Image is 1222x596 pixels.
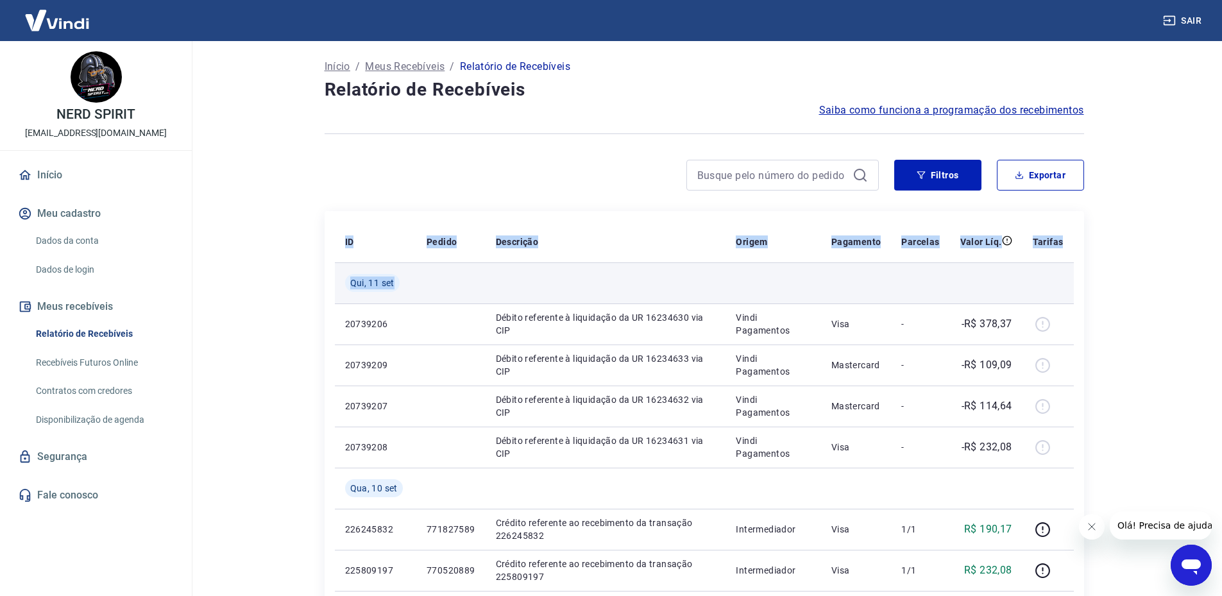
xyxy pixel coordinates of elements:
p: Tarifas [1033,235,1064,248]
p: Valor Líq. [960,235,1002,248]
img: 7ee62d26-7af3-4c22-a461-987aabf83bdd.jpeg [71,51,122,103]
p: Origem [736,235,767,248]
p: Débito referente à liquidação da UR 16234630 via CIP [496,311,716,337]
a: Saiba como funciona a programação dos recebimentos [819,103,1084,118]
p: Vindi Pagamentos [736,352,811,378]
p: Vindi Pagamentos [736,311,811,337]
a: Dados da conta [31,228,176,254]
p: / [355,59,360,74]
p: Visa [831,318,881,330]
a: Segurança [15,443,176,471]
p: Pedido [427,235,457,248]
p: Parcelas [901,235,939,248]
p: ID [345,235,354,248]
h4: Relatório de Recebíveis [325,77,1084,103]
p: - [901,318,939,330]
p: / [450,59,454,74]
p: -R$ 378,37 [962,316,1012,332]
a: Relatório de Recebíveis [31,321,176,347]
a: Dados de login [31,257,176,283]
p: - [901,400,939,413]
a: Disponibilização de agenda [31,407,176,433]
p: Débito referente à liquidação da UR 16234633 via CIP [496,352,716,378]
p: [EMAIL_ADDRESS][DOMAIN_NAME] [25,126,167,140]
p: Crédito referente ao recebimento da transação 225809197 [496,558,716,583]
p: 1/1 [901,523,939,536]
span: Qua, 10 set [350,482,398,495]
iframe: Fechar mensagem [1079,514,1105,540]
p: Intermediador [736,564,811,577]
button: Exportar [997,160,1084,191]
p: Mastercard [831,359,881,371]
button: Meus recebíveis [15,293,176,321]
p: 225809197 [345,564,406,577]
button: Meu cadastro [15,200,176,228]
p: Intermediador [736,523,811,536]
p: Débito referente à liquidação da UR 16234631 via CIP [496,434,716,460]
p: Vindi Pagamentos [736,434,811,460]
a: Meus Recebíveis [365,59,445,74]
p: Débito referente à liquidação da UR 16234632 via CIP [496,393,716,419]
p: -R$ 109,09 [962,357,1012,373]
p: Visa [831,564,881,577]
a: Início [15,161,176,189]
p: R$ 190,17 [964,522,1012,537]
p: Vindi Pagamentos [736,393,811,419]
a: Recebíveis Futuros Online [31,350,176,376]
p: 20739209 [345,359,406,371]
p: 20739207 [345,400,406,413]
p: - [901,441,939,454]
p: Visa [831,523,881,536]
p: 20739208 [345,441,406,454]
p: 1/1 [901,564,939,577]
p: 771827589 [427,523,475,536]
p: Crédito referente ao recebimento da transação 226245832 [496,516,716,542]
button: Filtros [894,160,981,191]
button: Sair [1160,9,1207,33]
iframe: Botão para abrir a janela de mensagens [1171,545,1212,586]
p: Mastercard [831,400,881,413]
p: 770520889 [427,564,475,577]
a: Início [325,59,350,74]
p: Descrição [496,235,539,248]
p: -R$ 232,08 [962,439,1012,455]
p: NERD SPIRIT [56,108,135,121]
p: Relatório de Recebíveis [460,59,570,74]
a: Contratos com credores [31,378,176,404]
iframe: Mensagem da empresa [1110,511,1212,540]
p: 20739206 [345,318,406,330]
p: 226245832 [345,523,406,536]
p: -R$ 114,64 [962,398,1012,414]
span: Olá! Precisa de ajuda? [8,9,108,19]
input: Busque pelo número do pedido [697,166,847,185]
span: Qui, 11 set [350,277,395,289]
img: Vindi [15,1,99,40]
p: Pagamento [831,235,881,248]
p: R$ 232,08 [964,563,1012,578]
p: Visa [831,441,881,454]
p: - [901,359,939,371]
a: Fale conosco [15,481,176,509]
